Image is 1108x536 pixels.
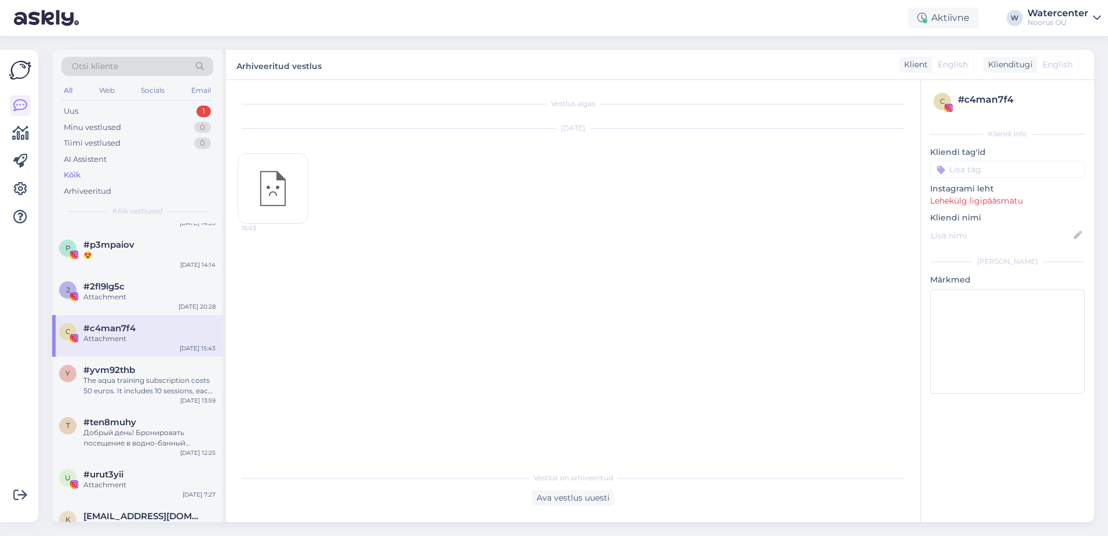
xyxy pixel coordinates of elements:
[178,302,216,311] div: [DATE] 20:28
[64,137,121,149] div: Tiimi vestlused
[64,169,81,181] div: Kõik
[938,59,968,71] span: English
[242,224,285,233] span: 15:43
[238,99,909,109] div: Vestlus algas
[65,473,71,482] span: u
[532,490,614,506] div: Ava vestlus uuesti
[236,57,322,73] label: Arhiveeritud vestlus
[189,83,213,98] div: Email
[930,212,1085,224] p: Kliendi nimi
[138,83,167,98] div: Socials
[180,448,216,457] div: [DATE] 12:25
[196,106,211,117] div: 1
[908,8,979,28] div: Aktiivne
[958,93,1081,107] div: # c4man7f4
[930,129,1085,139] div: Kliendi info
[65,515,71,524] span: K
[930,274,1085,286] p: Märkmed
[83,334,216,344] div: Attachment
[238,123,909,133] div: [DATE]
[1043,59,1073,71] span: English
[930,161,1085,178] input: Lisa tag
[65,369,70,378] span: y
[64,186,111,197] div: Arhiveeritud
[83,480,216,490] div: Attachment
[183,490,216,499] div: [DATE] 7:27
[534,473,613,483] span: Vestlus on arhiveeritud
[1027,9,1088,18] div: Watercenter
[83,428,216,448] div: Добрый день! Бронировать посещение в водно-банный комплекс не нужно.
[64,122,121,133] div: Minu vestlused
[66,285,70,294] span: 2
[1007,10,1023,26] div: W
[194,122,211,133] div: 0
[112,206,163,216] span: Kõik vestlused
[983,59,1033,71] div: Klienditugi
[83,417,136,428] span: #ten8muhy
[180,396,216,405] div: [DATE] 13:59
[930,256,1085,267] div: [PERSON_NAME]
[83,281,125,292] span: #2fl9lg5c
[180,219,216,227] div: [DATE] 14:33
[64,106,78,117] div: Uus
[930,146,1085,158] p: Kliendi tag'id
[72,60,118,73] span: Otsi kliente
[65,244,71,252] span: p
[83,323,136,334] span: #c4man7f4
[931,229,1071,242] input: Lisa nimi
[83,240,134,250] span: #p3mpaiov
[83,511,204,521] span: Kadriliivat@gmail.com
[64,154,107,165] div: AI Assistent
[97,83,117,98] div: Web
[930,183,1085,195] p: Instagrami leht
[83,292,216,302] div: Attachment
[83,365,135,375] span: #yvm92thb
[66,421,70,430] span: t
[9,59,31,81] img: Askly Logo
[1027,18,1088,27] div: Noorus OÜ
[61,83,75,98] div: All
[83,469,123,480] span: #urut3yii
[1027,9,1101,27] a: WatercenterNoorus OÜ
[180,260,216,269] div: [DATE] 14:14
[180,344,216,353] div: [DATE] 15:43
[65,327,71,336] span: c
[83,250,216,260] div: 😍
[930,195,1085,207] p: Lehekülg ligipääsmatu
[899,59,928,71] div: Klient
[194,137,211,149] div: 0
[83,375,216,396] div: The aqua training subscription costs 50 euros. It includes 10 sessions, each 2 hours long, and is...
[940,97,945,106] span: c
